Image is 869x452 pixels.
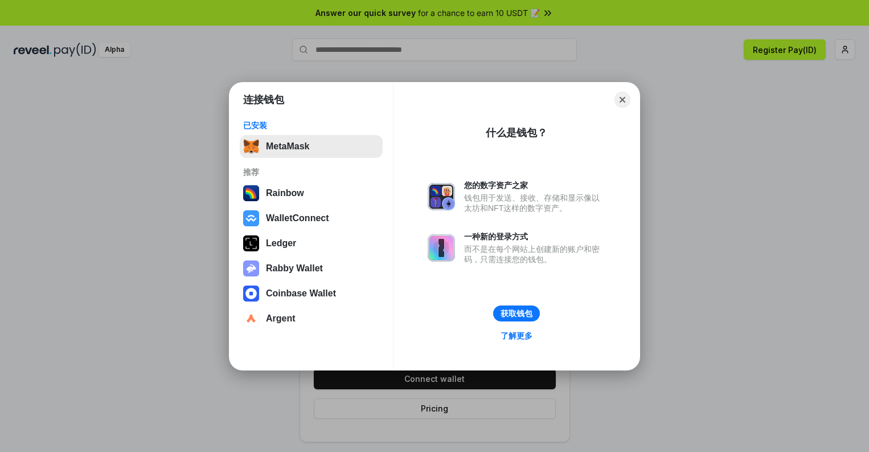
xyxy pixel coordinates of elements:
img: svg+xml,%3Csvg%20xmlns%3D%22http%3A%2F%2Fwww.w3.org%2F2000%2Fsvg%22%20width%3D%2228%22%20height%3... [243,235,259,251]
img: svg+xml,%3Csvg%20width%3D%22120%22%20height%3D%22120%22%20viewBox%3D%220%200%20120%20120%22%20fil... [243,185,259,201]
div: Ledger [266,238,296,249]
img: svg+xml,%3Csvg%20width%3D%2228%22%20height%3D%2228%22%20viewBox%3D%220%200%2028%2028%22%20fill%3D... [243,210,259,226]
img: svg+xml,%3Csvg%20xmlns%3D%22http%3A%2F%2Fwww.w3.org%2F2000%2Fsvg%22%20fill%3D%22none%22%20viewBox... [428,234,455,262]
div: 已安装 [243,120,379,131]
div: Rabby Wallet [266,263,323,274]
img: svg+xml,%3Csvg%20fill%3D%22none%22%20height%3D%2233%22%20viewBox%3D%220%200%2035%2033%22%20width%... [243,139,259,154]
div: WalletConnect [266,213,329,223]
div: 一种新的登录方式 [464,231,605,242]
div: 您的数字资产之家 [464,180,605,190]
div: 推荐 [243,167,379,177]
button: Coinbase Wallet [240,282,383,305]
button: 获取钱包 [493,306,540,321]
img: svg+xml,%3Csvg%20width%3D%2228%22%20height%3D%2228%22%20viewBox%3D%220%200%2028%2028%22%20fill%3D... [243,311,259,327]
button: Rabby Wallet [240,257,383,280]
button: Argent [240,307,383,330]
div: 什么是钱包？ [486,126,547,140]
div: 而不是在每个网站上创建新的账户和密码，只需连接您的钱包。 [464,244,605,264]
a: 了解更多 [494,328,539,343]
button: Close [614,92,630,108]
img: svg+xml,%3Csvg%20xmlns%3D%22http%3A%2F%2Fwww.w3.org%2F2000%2Fsvg%22%20fill%3D%22none%22%20viewBox... [428,183,455,210]
div: 钱包用于发送、接收、存储和显示像以太坊和NFT这样的数字资产。 [464,193,605,213]
img: svg+xml,%3Csvg%20xmlns%3D%22http%3A%2F%2Fwww.w3.org%2F2000%2Fsvg%22%20fill%3D%22none%22%20viewBox... [243,260,259,276]
button: Ledger [240,232,383,255]
div: Rainbow [266,188,304,198]
div: 了解更多 [501,331,532,341]
div: Argent [266,313,296,324]
div: 获取钱包 [501,308,532,319]
h1: 连接钱包 [243,93,284,107]
img: svg+xml,%3Csvg%20width%3D%2228%22%20height%3D%2228%22%20viewBox%3D%220%200%2028%2028%22%20fill%3D... [243,286,259,302]
button: MetaMask [240,135,383,158]
button: WalletConnect [240,207,383,230]
div: Coinbase Wallet [266,288,336,299]
div: MetaMask [266,141,309,152]
button: Rainbow [240,182,383,205]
